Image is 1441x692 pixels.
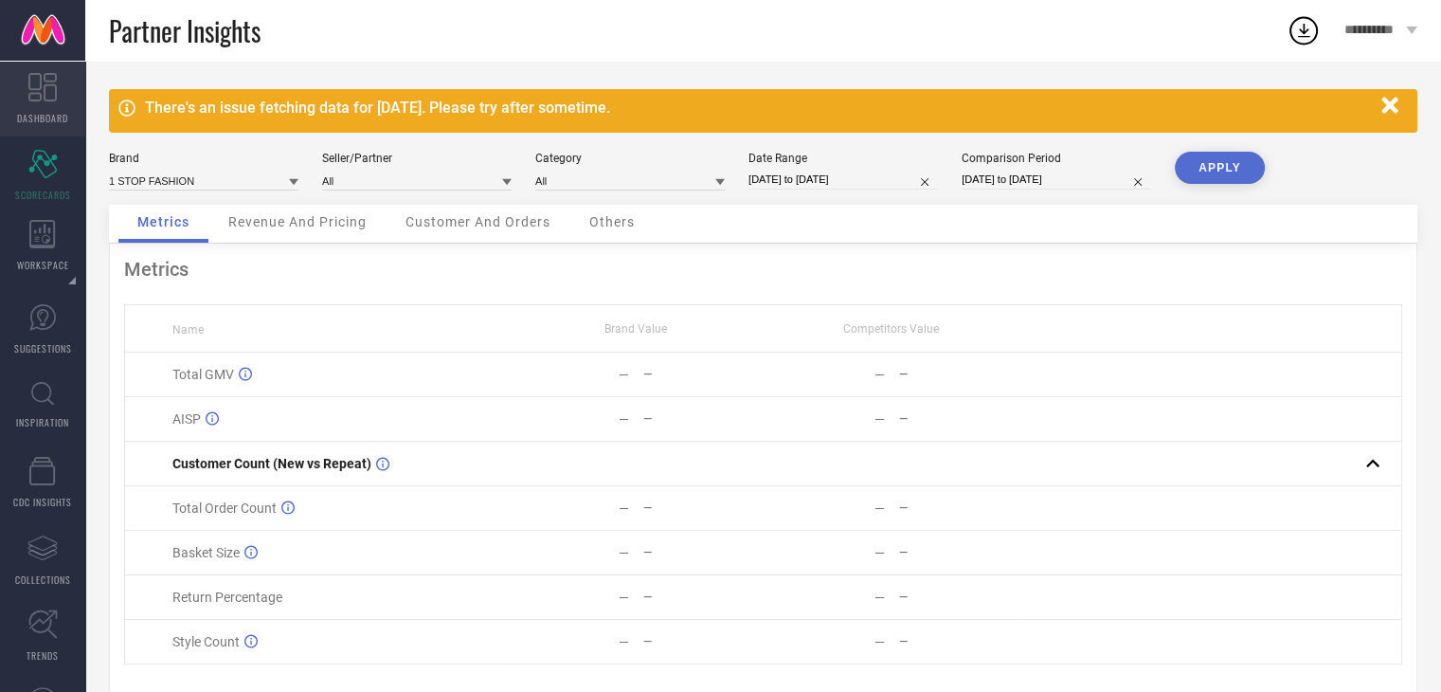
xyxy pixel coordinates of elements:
[145,99,1372,117] div: There's an issue fetching data for [DATE]. Please try after sometime.
[874,545,885,560] div: —
[1175,152,1265,184] button: APPLY
[137,214,189,229] span: Metrics
[14,341,72,355] span: SUGGESTIONS
[16,415,69,429] span: INSPIRATION
[962,152,1151,165] div: Comparison Period
[899,591,1018,604] div: —
[619,501,629,516] div: —
[843,322,939,336] span: Competitors Value
[874,590,885,605] div: —
[172,456,371,471] span: Customer Count (New vs Repeat)
[619,545,629,560] div: —
[643,412,762,426] div: —
[17,111,68,125] span: DASHBOARD
[619,367,629,382] div: —
[619,590,629,605] div: —
[109,11,261,50] span: Partner Insights
[899,546,1018,559] div: —
[322,152,512,165] div: Seller/Partner
[619,634,629,649] div: —
[405,214,550,229] span: Customer And Orders
[172,634,240,649] span: Style Count
[874,367,885,382] div: —
[1287,13,1321,47] div: Open download list
[748,170,938,190] input: Select date range
[27,648,59,663] span: TRENDS
[619,411,629,427] div: —
[172,367,234,382] span: Total GMV
[899,412,1018,426] div: —
[589,214,635,229] span: Others
[15,573,71,587] span: COLLECTIONS
[643,546,762,559] div: —
[874,501,885,516] div: —
[899,368,1018,381] div: —
[748,152,938,165] div: Date Range
[172,590,282,605] span: Return Percentage
[643,635,762,648] div: —
[17,258,69,272] span: WORKSPACE
[643,591,762,604] div: —
[535,152,725,165] div: Category
[899,501,1018,515] div: —
[643,501,762,515] div: —
[172,545,240,560] span: Basket Size
[962,170,1151,190] input: Select comparison period
[124,258,1402,281] div: Metrics
[172,501,277,516] span: Total Order Count
[643,368,762,381] div: —
[228,214,367,229] span: Revenue And Pricing
[874,411,885,427] div: —
[15,188,71,202] span: SCORECARDS
[604,322,667,336] span: Brand Value
[172,411,201,427] span: AISP
[109,152,298,165] div: Brand
[899,635,1018,648] div: —
[874,634,885,649] div: —
[13,495,72,509] span: CDC INSIGHTS
[172,323,204,337] span: Name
